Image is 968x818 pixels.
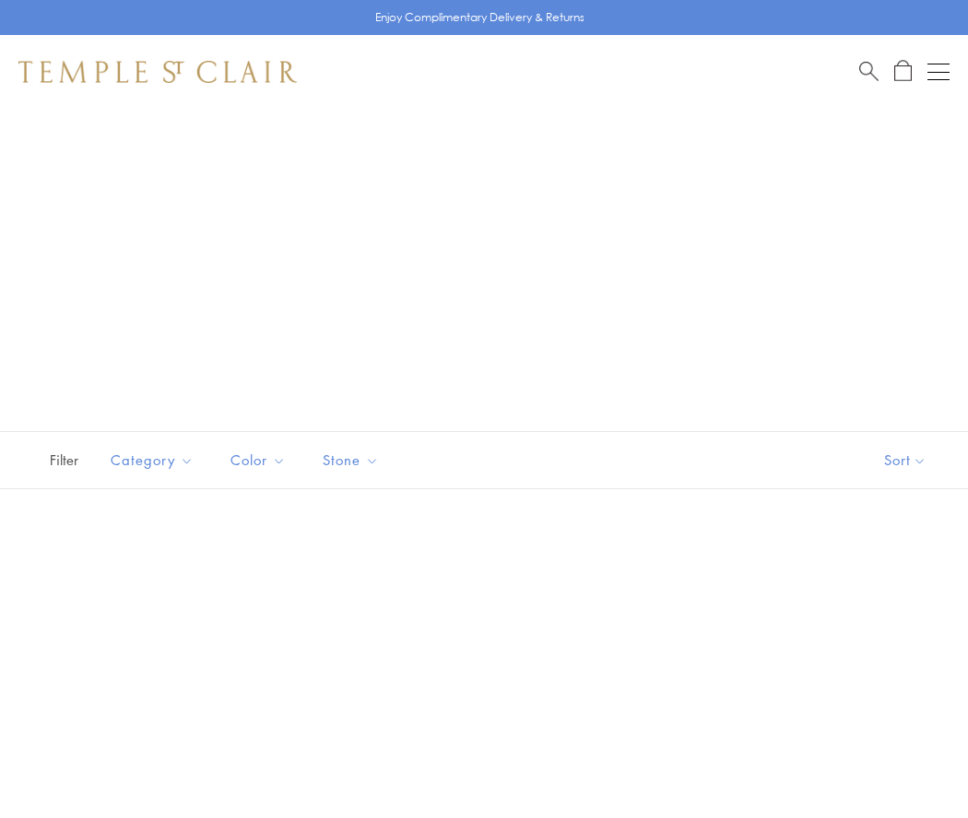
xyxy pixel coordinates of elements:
[217,439,300,481] button: Color
[375,8,584,27] p: Enjoy Complimentary Delivery & Returns
[843,432,968,488] button: Show sort by
[927,61,950,83] button: Open navigation
[97,439,207,481] button: Category
[101,449,207,472] span: Category
[859,60,879,83] a: Search
[894,60,912,83] a: Open Shopping Bag
[309,439,393,481] button: Stone
[313,449,393,472] span: Stone
[221,449,300,472] span: Color
[18,61,297,83] img: Temple St. Clair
